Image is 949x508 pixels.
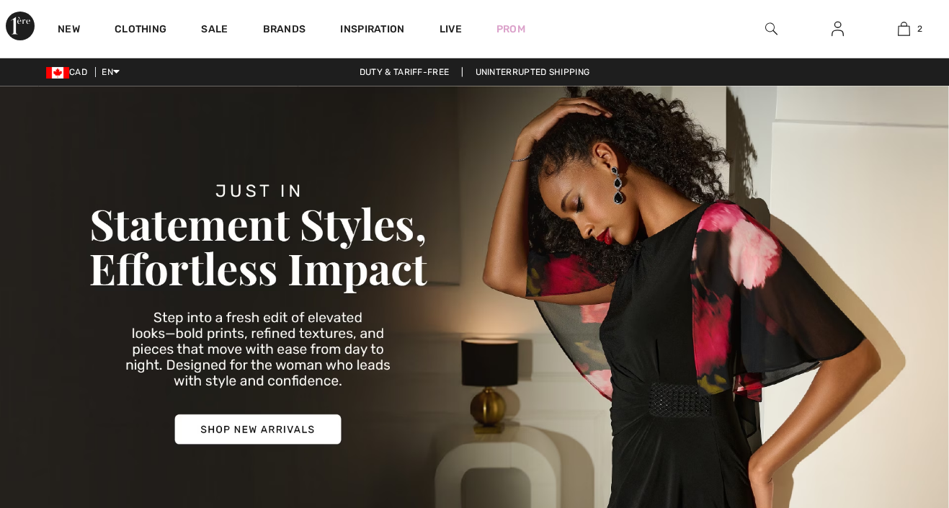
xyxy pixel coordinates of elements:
a: Clothing [115,23,166,38]
img: Canadian Dollar [46,67,69,79]
img: My Bag [898,20,910,37]
a: 2 [872,20,937,37]
span: 2 [917,22,922,35]
span: EN [102,67,120,77]
a: Live [440,22,462,37]
img: 1ère Avenue [6,12,35,40]
a: New [58,23,80,38]
span: Inspiration [340,23,404,38]
img: search the website [765,20,778,37]
span: CAD [46,67,93,77]
a: Sale [201,23,228,38]
a: Sign In [820,20,855,38]
img: My Info [832,20,844,37]
a: Prom [496,22,525,37]
a: Brands [263,23,306,38]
